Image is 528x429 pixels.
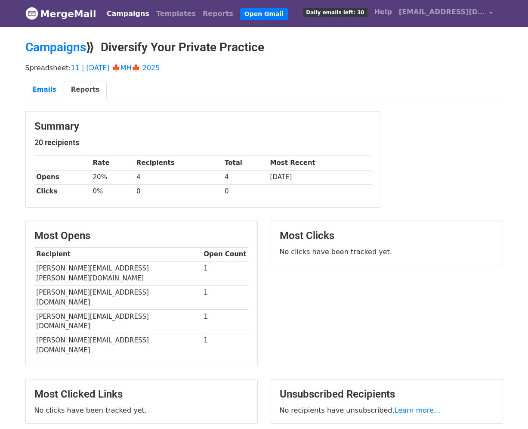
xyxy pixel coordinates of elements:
[240,8,288,20] a: Open Gmail
[280,406,494,415] p: No recipients have unsubscribed.
[34,286,202,310] td: [PERSON_NAME][EMAIL_ADDRESS][DOMAIN_NAME]
[34,230,249,242] h3: Most Opens
[25,7,38,20] img: MergeMail logo
[280,388,494,401] h3: Unsubscribed Recipients
[222,170,268,184] td: 4
[202,247,249,261] th: Open Count
[371,3,395,21] a: Help
[199,5,237,22] a: Reports
[34,309,202,333] td: [PERSON_NAME][EMAIL_ADDRESS][DOMAIN_NAME]
[395,3,496,24] a: [EMAIL_ADDRESS][DOMAIN_NAME]
[25,40,86,54] a: Campaigns
[91,156,135,170] th: Rate
[34,170,91,184] th: Opens
[71,64,160,72] a: 11 | [DATE] 🍁MH🍁 2025
[25,5,96,23] a: MergeMail
[268,156,371,170] th: Most Recent
[64,81,107,99] a: Reports
[300,3,371,21] a: Daily emails left: 30
[34,138,371,147] h5: 20 recipients
[399,7,485,17] span: [EMAIL_ADDRESS][DOMAIN_NAME]
[25,40,503,55] h2: ⟫ Diversify Your Private Practice
[395,406,441,414] a: Learn more...
[91,170,135,184] td: 20%
[34,333,202,357] td: [PERSON_NAME][EMAIL_ADDRESS][DOMAIN_NAME]
[202,333,249,357] td: 1
[202,261,249,286] td: 1
[25,63,503,72] p: Spreadsheet:
[91,184,135,199] td: 0%
[103,5,153,22] a: Campaigns
[134,170,222,184] td: 4
[202,286,249,310] td: 1
[222,184,268,199] td: 0
[34,247,202,261] th: Recipient
[34,406,249,415] p: No clicks have been tracked yet.
[485,388,528,429] iframe: Chat Widget
[280,247,494,256] p: No clicks have been tracked yet.
[34,388,249,401] h3: Most Clicked Links
[268,170,371,184] td: [DATE]
[280,230,494,242] h3: Most Clicks
[303,8,367,17] span: Daily emails left: 30
[222,156,268,170] th: Total
[34,120,371,133] h3: Summary
[134,184,222,199] td: 0
[34,184,91,199] th: Clicks
[34,261,202,286] td: [PERSON_NAME][EMAIL_ADDRESS][PERSON_NAME][DOMAIN_NAME]
[153,5,199,22] a: Templates
[202,309,249,333] td: 1
[134,156,222,170] th: Recipients
[25,81,64,99] a: Emails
